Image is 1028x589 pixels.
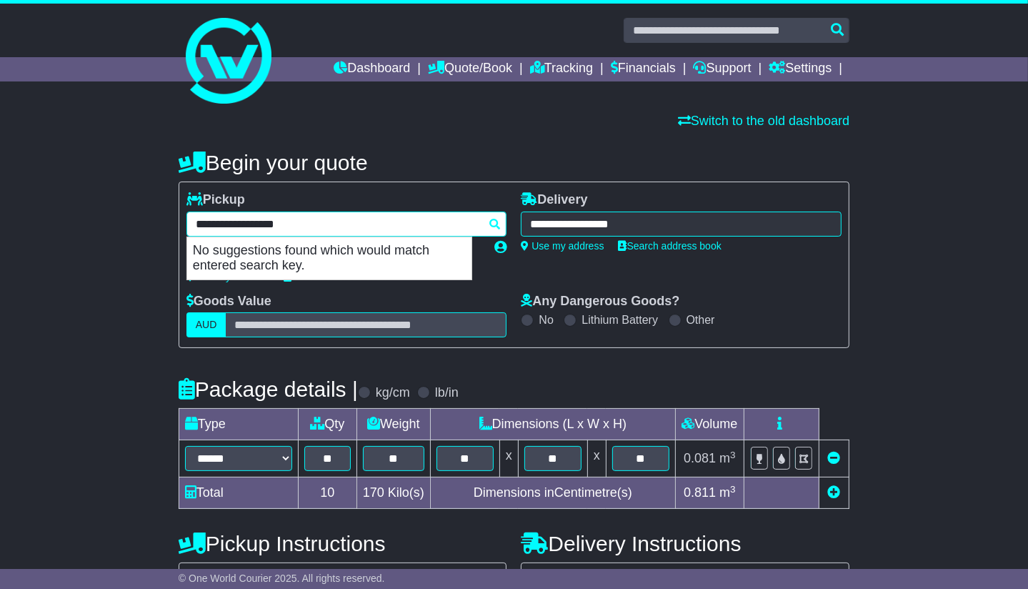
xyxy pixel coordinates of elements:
[719,485,736,500] span: m
[356,409,430,440] td: Weight
[582,313,658,327] label: Lithium Battery
[521,192,587,208] label: Delivery
[430,409,675,440] td: Dimensions (L x W x H)
[179,377,358,401] h4: Package details |
[179,409,298,440] td: Type
[828,485,841,500] a: Add new item
[428,57,512,81] a: Quote/Book
[719,451,736,465] span: m
[687,313,715,327] label: Other
[730,484,736,495] sup: 3
[521,240,604,252] a: Use my address
[298,409,356,440] td: Qty
[521,294,679,310] label: Any Dangerous Goods?
[179,477,298,509] td: Total
[684,451,716,465] span: 0.081
[730,450,736,460] sup: 3
[334,57,410,81] a: Dashboard
[284,271,386,282] a: Search address book
[694,57,752,81] a: Support
[356,477,430,509] td: Kilo(s)
[499,440,518,477] td: x
[587,440,606,477] td: x
[521,532,849,555] h4: Delivery Instructions
[376,385,410,401] label: kg/cm
[186,294,271,310] label: Goods Value
[675,409,744,440] td: Volume
[530,57,593,81] a: Tracking
[186,312,226,337] label: AUD
[684,485,716,500] span: 0.811
[363,485,384,500] span: 170
[179,151,849,174] h4: Begin your quote
[187,237,471,279] p: No suggestions found which would match entered search key.
[435,385,459,401] label: lb/in
[678,114,849,128] a: Switch to the old dashboard
[179,532,507,555] h4: Pickup Instructions
[619,240,722,252] a: Search address book
[611,57,676,81] a: Financials
[179,573,385,584] span: © One World Courier 2025. All rights reserved.
[769,57,832,81] a: Settings
[186,271,269,282] a: Use my address
[186,192,245,208] label: Pickup
[539,313,553,327] label: No
[298,477,356,509] td: 10
[430,477,675,509] td: Dimensions in Centimetre(s)
[828,451,841,465] a: Remove this item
